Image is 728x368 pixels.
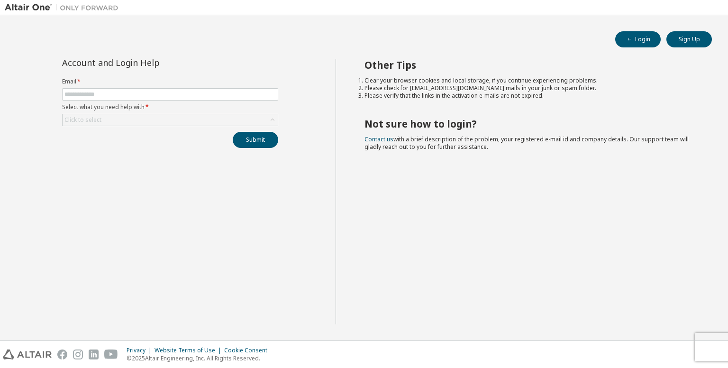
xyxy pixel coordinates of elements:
a: Contact us [364,135,393,143]
h2: Not sure how to login? [364,118,695,130]
div: Click to select [63,114,278,126]
button: Submit [233,132,278,148]
h2: Other Tips [364,59,695,71]
img: linkedin.svg [89,350,99,359]
button: Login [615,31,661,47]
span: with a brief description of the problem, your registered e-mail id and company details. Our suppo... [364,135,689,151]
li: Please verify that the links in the activation e-mails are not expired. [364,92,695,100]
div: Privacy [127,347,155,354]
img: youtube.svg [104,350,118,359]
label: Email [62,78,278,85]
img: instagram.svg [73,350,83,359]
div: Click to select [64,116,101,124]
div: Cookie Consent [224,347,273,354]
img: Altair One [5,3,123,12]
button: Sign Up [666,31,712,47]
p: © 2025 Altair Engineering, Inc. All Rights Reserved. [127,354,273,362]
img: altair_logo.svg [3,350,52,359]
div: Account and Login Help [62,59,235,66]
img: facebook.svg [57,350,67,359]
li: Please check for [EMAIL_ADDRESS][DOMAIN_NAME] mails in your junk or spam folder. [364,84,695,92]
label: Select what you need help with [62,103,278,111]
li: Clear your browser cookies and local storage, if you continue experiencing problems. [364,77,695,84]
div: Website Terms of Use [155,347,224,354]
